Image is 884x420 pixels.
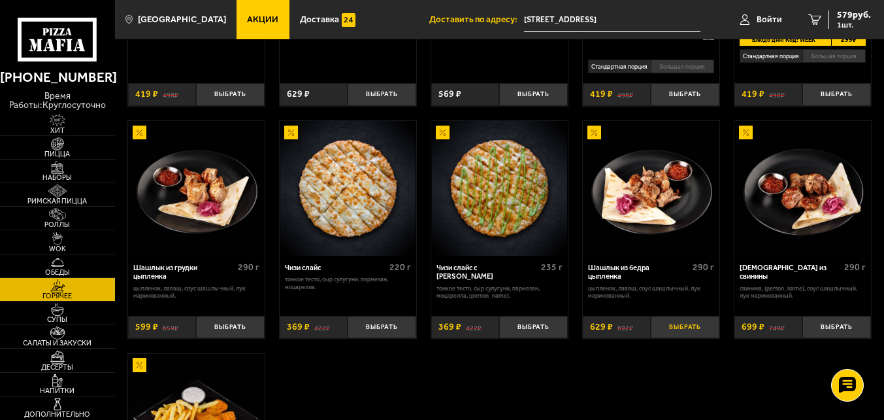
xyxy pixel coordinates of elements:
[247,15,278,24] span: Акции
[735,121,870,256] img: Шашлык из свинины
[285,275,411,290] p: тонкое тесто, сыр сулугуни, пармезан, моцарелла.
[133,126,146,139] img: Акционный
[583,121,718,256] img: Шашлык из бедра цыпленка
[431,121,568,256] a: АкционныйЧизи слайс с соусом Ранч
[590,323,613,332] span: 629 ₽
[837,21,871,29] span: 1 шт.
[438,90,461,99] span: 569 ₽
[133,358,146,372] img: Акционный
[280,121,415,256] img: Чизи слайс
[436,285,563,300] p: тонкое тесто, сыр сулугуни, пармезан, моцарелла, [PERSON_NAME].
[163,323,178,332] s: 659 ₽
[588,60,651,73] li: Стандартная порция
[693,262,714,273] span: 290 г
[138,15,226,24] span: [GEOGRAPHIC_DATA]
[651,316,719,339] button: Выбрать
[133,285,259,300] p: цыпленок, лаваш, соус шашлычный, лук маринованный.
[590,90,613,99] span: 419 ₽
[342,13,355,27] img: 15daf4d41897b9f0e9f617042186c801.svg
[844,262,866,273] span: 290 г
[284,126,298,139] img: Акционный
[300,15,339,24] span: Доставка
[769,323,785,332] s: 749 ₽
[740,264,841,281] div: [DEMOGRAPHIC_DATA] из свинины
[129,121,263,256] img: Шашлык из грудки цыпленка
[436,264,538,281] div: Чизи слайс с [PERSON_NAME]
[651,83,719,106] button: Выбрать
[287,323,310,332] span: 369 ₽
[742,323,764,332] span: 699 ₽
[734,46,871,76] div: 0
[436,126,450,139] img: Акционный
[163,90,178,99] s: 498 ₽
[285,264,386,273] div: Чизи слайс
[499,83,567,106] button: Выбрать
[583,121,719,256] a: АкционныйШашлык из бедра цыпленка
[802,49,866,63] li: Большая порция
[740,34,825,46] span: Блюдо дня! Код: WEEK
[348,83,416,106] button: Выбрать
[757,15,782,24] span: Войти
[499,316,567,339] button: Выбрать
[734,121,871,256] a: АкционныйШашлык из свинины
[617,90,633,99] s: 498 ₽
[438,323,461,332] span: 369 ₽
[287,90,310,99] span: 629 ₽
[769,90,785,99] s: 498 ₽
[135,323,158,332] span: 599 ₽
[348,316,416,339] button: Выбрать
[135,90,158,99] span: 419 ₽
[588,264,689,281] div: Шашлык из бедра цыпленка
[588,285,714,300] p: цыпленок, лаваш, соус шашлычный, лук маринованный.
[133,264,235,281] div: Шашлык из грудки цыпленка
[238,262,259,273] span: 290 г
[617,323,633,332] s: 692 ₽
[541,262,563,273] span: 235 г
[740,49,802,63] li: Стандартная порция
[831,34,866,46] span: 299 ₽
[389,262,411,273] span: 220 г
[524,8,701,32] input: Ваш адрес доставки
[432,121,566,256] img: Чизи слайс с соусом Ранч
[802,316,870,339] button: Выбрать
[740,285,866,300] p: свинина, [PERSON_NAME], соус шашлычный, лук маринованный.
[196,316,264,339] button: Выбрать
[128,121,265,256] a: АкционныйШашлык из грудки цыпленка
[739,126,753,139] img: Акционный
[314,323,330,332] s: 422 ₽
[429,15,524,24] span: Доставить по адресу:
[802,83,870,106] button: Выбрать
[196,83,264,106] button: Выбрать
[651,60,714,73] li: Большая порция
[280,121,416,256] a: АкционныйЧизи слайс
[837,10,871,20] span: 579 руб.
[742,90,764,99] span: 419 ₽
[466,323,482,332] s: 422 ₽
[587,126,601,139] img: Акционный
